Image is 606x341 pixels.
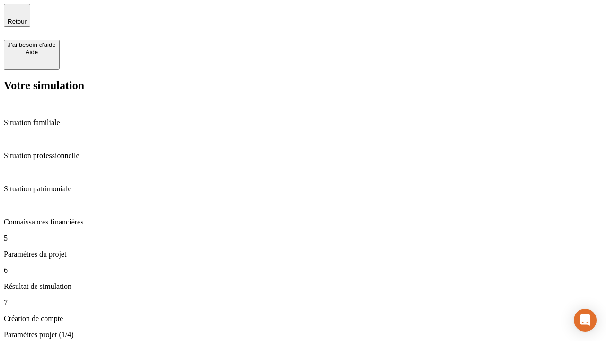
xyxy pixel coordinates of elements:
p: 5 [4,234,602,242]
p: Connaissances financières [4,218,602,226]
div: Open Intercom Messenger [574,309,597,332]
h2: Votre simulation [4,79,602,92]
p: Résultat de simulation [4,282,602,291]
button: J’ai besoin d'aideAide [4,40,60,70]
button: Retour [4,4,30,27]
p: Paramètres du projet [4,250,602,259]
p: 6 [4,266,602,275]
p: Situation familiale [4,118,602,127]
p: Paramètres projet (1/4) [4,331,602,339]
p: 7 [4,298,602,307]
p: Création de compte [4,314,602,323]
div: J’ai besoin d'aide [8,41,56,48]
p: Situation professionnelle [4,152,602,160]
span: Retour [8,18,27,25]
p: Situation patrimoniale [4,185,602,193]
div: Aide [8,48,56,55]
